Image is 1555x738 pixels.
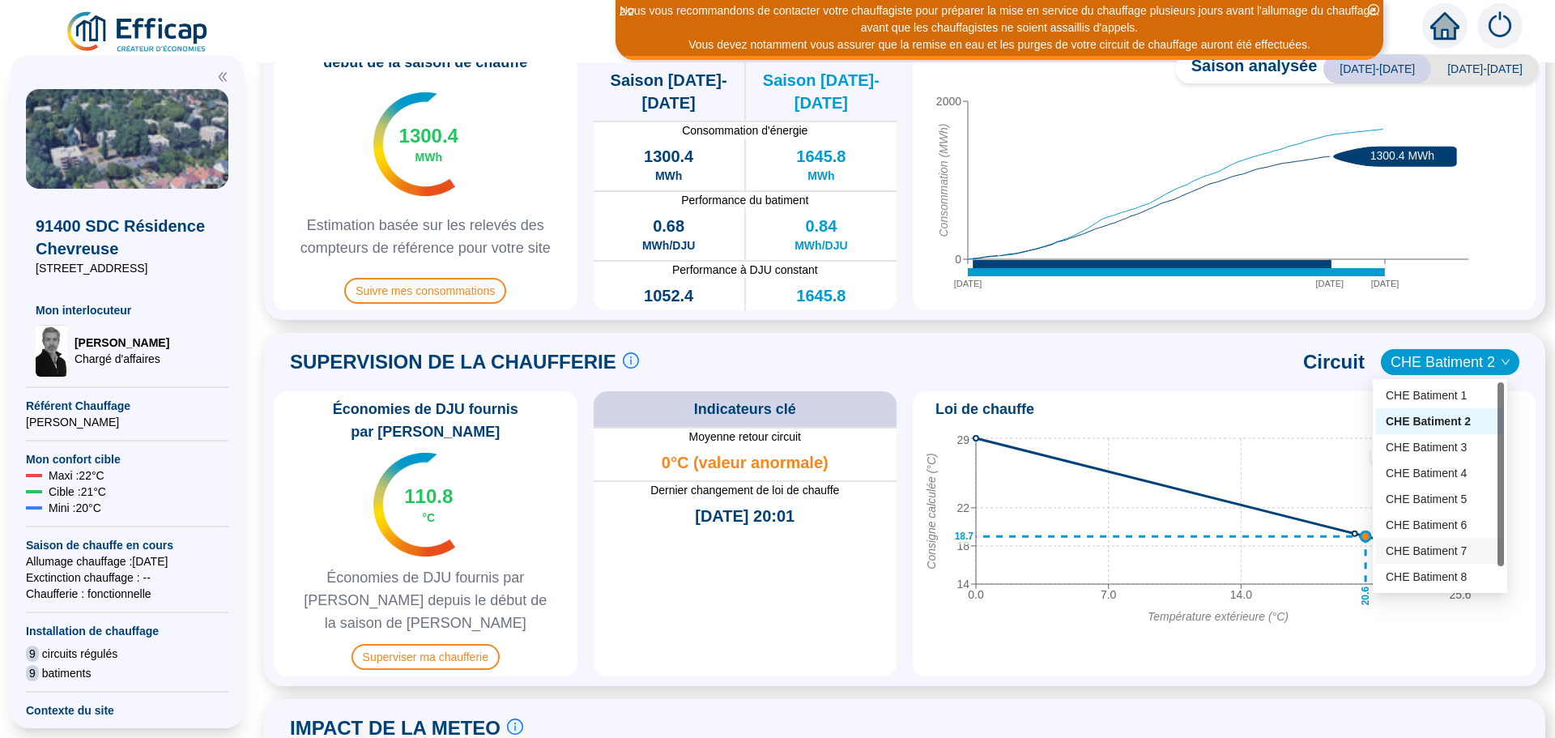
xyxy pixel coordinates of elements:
span: °C [422,510,435,526]
span: Dernier changement de loi de chauffe [594,482,897,498]
span: 9 [26,646,39,662]
span: 0.84 [805,215,837,237]
tspan: 25.6 [1449,588,1471,601]
tspan: Consigne calculée (°C) [925,453,938,569]
span: Consommation d'énergie [594,122,897,139]
span: MWh [807,168,834,184]
span: Suivre mes consommations [344,278,506,304]
span: info-circle [507,719,523,735]
tspan: [DATE] [954,279,982,288]
span: 1645.8 [796,145,846,168]
tspan: 0.0 [968,588,984,601]
span: 1052.4 [644,284,693,307]
tspan: 18 [956,540,969,552]
span: Référent Chauffage [26,398,228,414]
span: circuits régulés [42,646,117,662]
span: Économies de DJU fournis par [PERSON_NAME] depuis le début de la saison de [PERSON_NAME] [280,566,571,634]
div: CHE Batiment 8 [1376,564,1504,590]
span: Loi de chauffe [935,398,1034,420]
div: CHE Batiment 5 [1376,486,1504,512]
span: batiments [42,665,92,681]
span: Superviser ma chaufferie [351,644,500,670]
span: Estimation basée sur les relevés des compteurs de référence pour votre site [280,214,571,259]
tspan: Consigne appliquée (°C) [1494,450,1507,574]
span: 1645.8 [796,284,846,307]
tspan: 14.0 [1230,588,1252,601]
div: Nous vous recommandons de contacter votre chauffagiste pour préparer la mise en service du chauff... [618,2,1381,36]
span: Chargé d'affaires [75,351,169,367]
span: [DATE]-[DATE] [1323,54,1431,83]
span: Chaufferie : fonctionnelle [26,586,228,602]
div: CHE Batiment 1 [1376,382,1504,408]
tspan: 7.0 [1101,588,1117,601]
text: 18.7 [955,531,974,542]
tspan: [DATE] [1371,279,1399,288]
span: [PERSON_NAME] [26,414,228,430]
tspan: 0 [955,253,961,266]
span: Économies de DJU fournis par [PERSON_NAME] [280,398,571,443]
span: 1300.4 [399,123,458,149]
span: down [1501,357,1510,367]
span: Performance du batiment [594,192,897,208]
span: Contexte du site [26,702,228,719]
span: MWh [655,168,682,184]
span: Saison de chauffe en cours [26,537,228,553]
span: MWh/DJU [795,237,847,254]
tspan: 14 [956,578,969,591]
div: CHE Batiment 3 [1386,439,1494,456]
span: Allumage chauffage : [DATE] [26,553,228,569]
span: 1300.4 [644,145,693,168]
span: Circuit [1303,349,1365,375]
text: 1300.4 MWh [1370,149,1434,162]
div: CHE Batiment 4 [1386,465,1494,482]
div: Vous devez notamment vous assurer que la remise en eau et les purges de votre circuit de chauffag... [618,36,1381,53]
img: indicateur températures [373,92,455,196]
div: CHE Batiment 2 [1386,413,1494,430]
div: CHE Batiment 5 [1386,491,1494,508]
span: Mon confort cible [26,451,228,467]
span: Performance à DJU constant [594,262,897,278]
tspan: [DATE] [1315,279,1344,288]
span: Saison [DATE]-[DATE] [746,69,897,114]
span: Maxi : 22 °C [49,467,104,484]
span: [PERSON_NAME] [75,335,169,351]
span: 0°C (valeur anormale) [662,451,829,474]
span: info-circle [623,352,639,369]
span: Cible : 21 °C [49,484,106,500]
div: CHE Batiment 7 [1386,543,1494,560]
span: 0.68 [653,215,684,237]
span: Indicateurs clé [694,398,796,420]
span: home [1430,11,1459,41]
span: [DATE]-[DATE] [1431,54,1539,83]
img: Chargé d'affaires [36,325,68,377]
tspan: Consommation (MWh) [937,124,950,237]
div: CHE Batiment 4 [1376,460,1504,486]
span: MWh [655,307,682,323]
img: efficap energie logo [65,10,211,55]
span: SUPERVISION DE LA CHAUFFERIE [290,349,616,375]
div: CHE Batiment 2 [1376,408,1504,434]
div: CHE Batiment 6 [1386,517,1494,534]
span: MWh/DJU [642,237,695,254]
tspan: 22 [956,501,969,514]
span: MWh [415,149,442,165]
span: 110.8 [404,484,453,510]
span: [DATE] 20:01 [695,505,795,527]
span: Installation de chauffage [26,623,228,639]
span: Mini : 20 °C [49,500,101,516]
span: Saison analysée [1175,54,1318,83]
span: Saison [DATE]-[DATE] [594,69,744,114]
span: Moyenne retour circuit [594,429,897,445]
span: close-circle [1368,4,1379,15]
tspan: 2000 [936,95,961,108]
div: CHE Batiment 7 [1376,538,1504,564]
div: CHE Batiment 8 [1386,569,1494,586]
img: alerts [1477,3,1523,49]
span: 91400 SDC Résidence Chevreuse [36,215,219,260]
text: 20.6 [1360,587,1371,606]
tspan: Température extérieure (°C) [1148,610,1289,623]
span: 9 [26,665,39,681]
span: MWh [807,307,834,323]
img: indicateur températures [373,453,455,557]
div: CHE Batiment 3 [1376,434,1504,460]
